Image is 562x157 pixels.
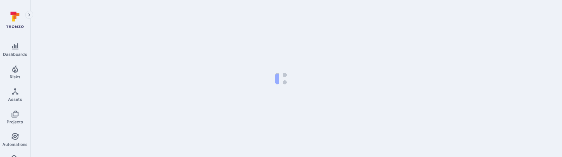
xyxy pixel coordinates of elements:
span: Assets [8,97,22,102]
span: Automations [2,142,28,147]
i: Expand navigation menu [27,12,32,18]
span: Risks [10,74,20,79]
span: Projects [7,119,23,124]
span: Dashboards [3,52,27,57]
button: Expand navigation menu [25,11,33,19]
